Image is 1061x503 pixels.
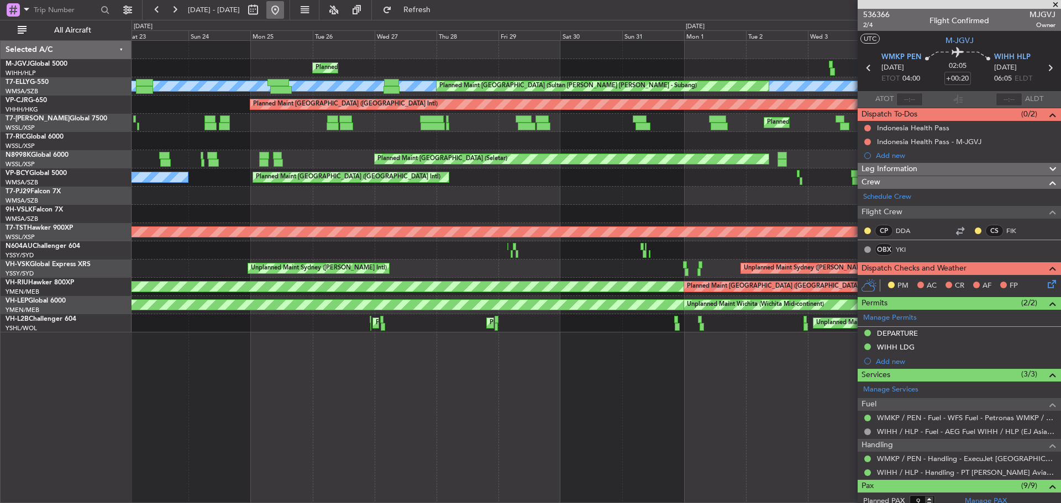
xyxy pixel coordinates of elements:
a: Schedule Crew [863,192,911,203]
div: Thu 28 [437,30,498,40]
div: Planned Maint Dubai (Al Maktoum Intl) [767,114,876,131]
span: VH-L2B [6,316,29,322]
div: Sun 24 [188,30,250,40]
a: T7-ELLYG-550 [6,79,49,86]
span: [DATE] - [DATE] [188,5,240,15]
span: Leg Information [862,163,917,176]
a: VH-RIUHawker 800XP [6,279,74,286]
button: UTC [860,34,880,44]
input: --:-- [896,93,923,106]
a: VH-VSKGlobal Express XRS [6,261,91,268]
div: Planned Maint [GEOGRAPHIC_DATA] (Sultan [PERSON_NAME] [PERSON_NAME] - Subang) [439,78,697,94]
a: YSHL/WOL [6,324,37,332]
input: Trip Number [34,2,97,18]
span: N8998K [6,152,31,158]
span: FP [1010,280,1018,292]
a: WIHH / HLP - Handling - PT [PERSON_NAME] Aviasi WIHH / HLP [877,468,1055,477]
span: Dispatch To-Dos [862,108,917,121]
div: Tue 26 [313,30,375,40]
button: Refresh [377,1,444,19]
a: T7-[PERSON_NAME]Global 7500 [6,115,107,122]
span: ATOT [875,94,894,105]
a: 9H-VSLKFalcon 7X [6,207,63,213]
a: DDA [896,226,921,236]
a: YSSY/SYD [6,251,34,260]
div: Add new [876,151,1055,160]
span: 9H-VSLK [6,207,33,213]
a: WMKP / PEN - Handling - ExecuJet [GEOGRAPHIC_DATA] WMKP / PEN [877,454,1055,463]
div: WIHH LDG [877,342,915,352]
span: Permits [862,297,887,310]
span: [DATE] [881,62,904,73]
div: Flight Confirmed [929,15,989,27]
div: Sat 23 [127,30,188,40]
a: VHHH/HKG [6,105,38,114]
div: [DATE] [686,22,705,31]
div: Planned Maint [GEOGRAPHIC_DATA] ([GEOGRAPHIC_DATA] Intl) [253,96,438,113]
a: N604AUChallenger 604 [6,243,80,250]
button: All Aircraft [12,22,120,39]
span: ETOT [881,73,900,84]
span: T7-[PERSON_NAME] [6,115,70,122]
span: 536366 [863,9,890,20]
div: Fri 29 [498,30,560,40]
span: Dispatch Checks and Weather [862,262,967,275]
span: VP-BCY [6,170,29,177]
span: M-JGVJ [946,35,974,46]
a: YMEN/MEB [6,288,39,296]
span: VP-CJR [6,97,28,104]
span: [DATE] [994,62,1017,73]
span: All Aircraft [29,27,117,34]
div: Sat 30 [560,30,622,40]
div: OBX [875,243,893,256]
span: Services [862,369,890,382]
a: WSSL/XSP [6,142,35,150]
a: T7-RICGlobal 6000 [6,134,64,140]
a: WIHH / HLP - Fuel - AEG Fuel WIHH / HLP (EJ Asia Only) [877,427,1055,436]
a: WMSA/SZB [6,178,38,187]
span: CR [955,280,964,292]
div: Unplanned Maint Sydney ([PERSON_NAME] Intl) [744,260,880,277]
a: WSSL/XSP [6,160,35,168]
span: Owner [1030,20,1055,30]
div: Indonesia Health Pass [877,123,949,133]
span: WIHH HLP [994,52,1031,63]
a: WSSL/XSP [6,124,35,132]
span: (9/9) [1021,480,1037,491]
span: AC [927,280,937,292]
a: WIHH/HLP [6,69,36,77]
div: DEPARTURE [877,329,918,338]
span: VH-LEP [6,298,28,304]
a: N8998KGlobal 6000 [6,152,69,158]
span: Fuel [862,398,876,411]
div: Mon 1 [684,30,746,40]
span: 02:05 [949,61,967,72]
span: T7-TST [6,225,27,231]
a: YMEN/MEB [6,306,39,314]
div: Planned Maint [GEOGRAPHIC_DATA] ([GEOGRAPHIC_DATA]) [490,315,664,331]
a: YSSY/SYD [6,269,34,278]
div: Wed 27 [375,30,437,40]
span: VH-VSK [6,261,30,268]
span: Pax [862,480,874,493]
a: VP-BCYGlobal 5000 [6,170,67,177]
span: VH-RIU [6,279,28,286]
a: Manage Services [863,384,918,395]
a: Manage Permits [863,313,917,324]
div: Indonesia Health Pass - M-JGVJ [877,137,981,146]
span: PM [897,280,908,292]
div: Planned Maint [GEOGRAPHIC_DATA] ([GEOGRAPHIC_DATA] Intl) [256,169,440,186]
span: (3/3) [1021,368,1037,380]
a: M-JGVJGlobal 5000 [6,61,67,67]
a: WMSA/SZB [6,197,38,205]
div: Unplanned Maint Wichita (Wichita Mid-continent) [687,296,824,313]
div: Add new [876,357,1055,366]
div: CP [875,225,893,237]
span: Refresh [394,6,440,14]
a: FIK [1006,226,1031,236]
span: MJGVJ [1030,9,1055,20]
span: AF [983,280,991,292]
div: Planned Maint [GEOGRAPHIC_DATA] ([GEOGRAPHIC_DATA]) [687,278,861,295]
span: T7-PJ29 [6,188,30,195]
div: [DATE] [134,22,153,31]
